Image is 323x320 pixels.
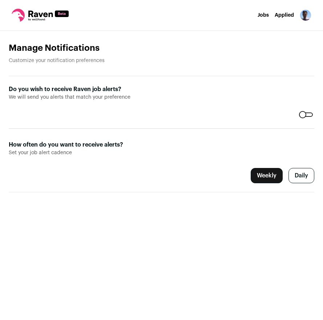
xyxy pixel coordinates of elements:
[275,13,294,18] a: Applied
[258,13,269,18] a: Jobs
[9,85,314,94] label: Do you wish to receive Raven job alerts?
[9,149,314,156] span: Set your job alert cadence
[9,42,314,54] h1: Manage Notifications
[251,168,283,183] label: Weekly
[9,94,314,101] span: We will send you alerts that match your preference
[9,57,314,64] p: Customize your notification preferences
[288,168,314,183] label: Daily
[300,9,311,21] button: Open dropdown
[9,140,314,149] label: How often do you want to receive alerts?
[300,9,311,21] img: 14245583-medium_jpg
